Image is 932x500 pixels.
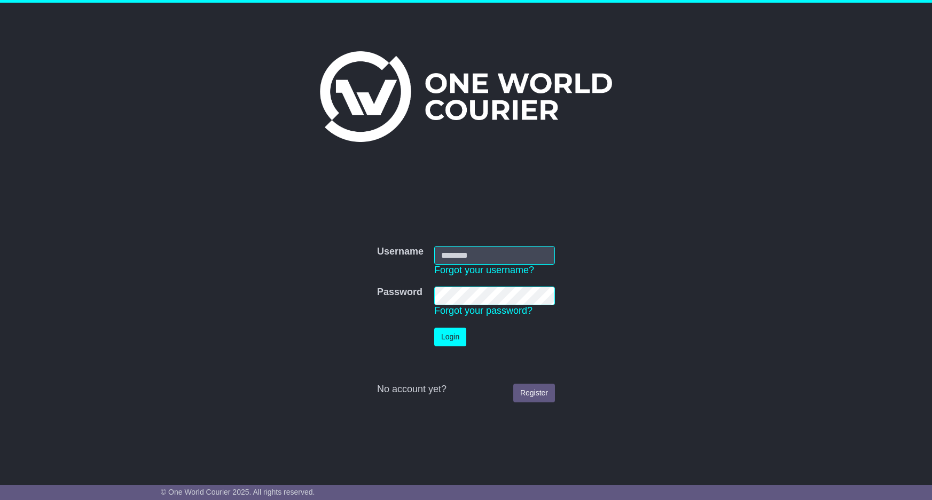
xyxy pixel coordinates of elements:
button: Login [434,328,466,346]
label: Password [377,287,422,298]
div: No account yet? [377,384,555,395]
label: Username [377,246,424,258]
a: Register [513,384,555,402]
span: © One World Courier 2025. All rights reserved. [161,488,315,496]
img: One World [320,51,612,142]
a: Forgot your username? [434,265,534,275]
a: Forgot your password? [434,305,532,316]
